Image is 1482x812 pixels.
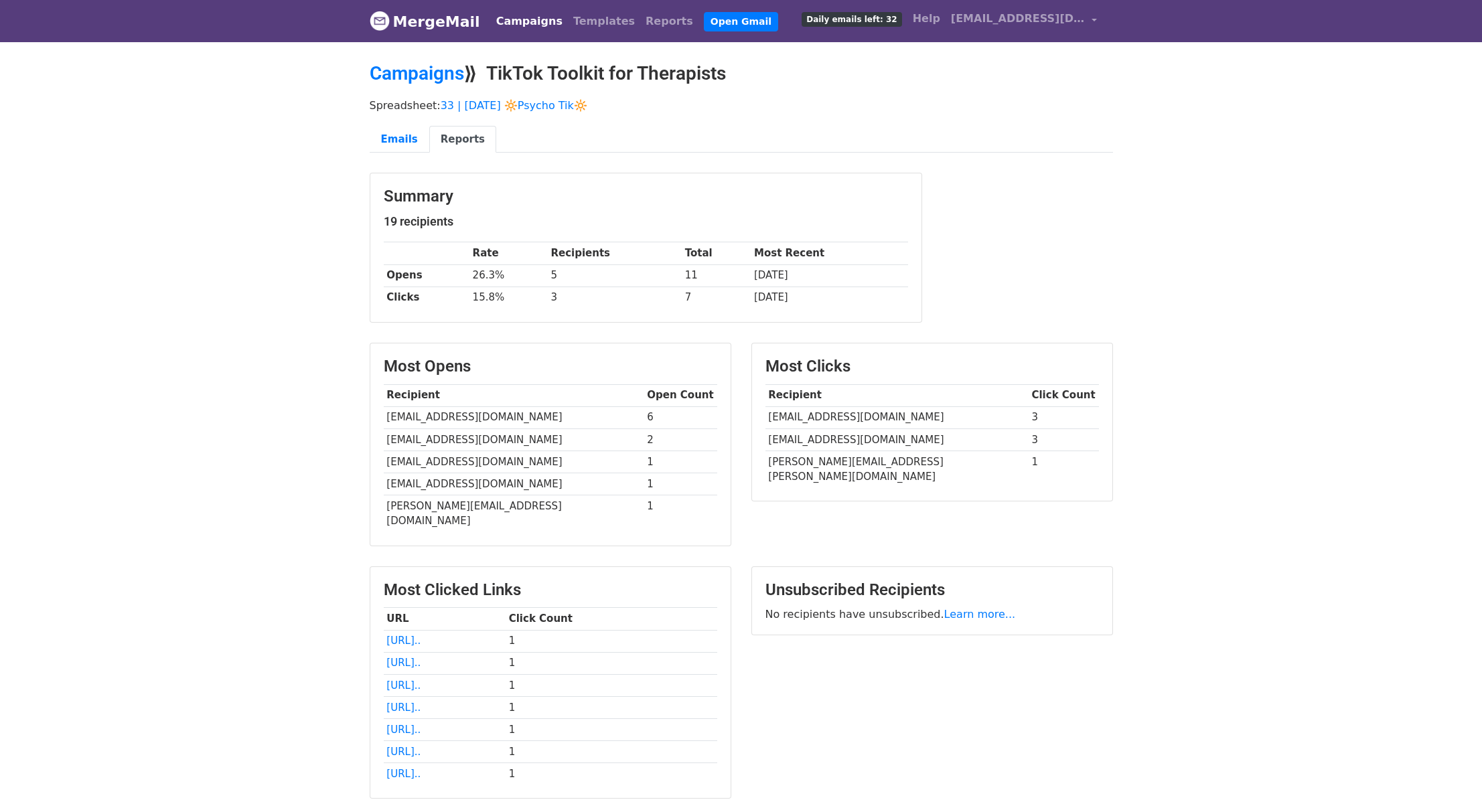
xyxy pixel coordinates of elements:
td: 5 [548,264,682,287]
a: [URL].. [386,657,421,669]
p: Spreadsheet: [370,98,1113,112]
td: 6 [644,406,717,428]
h3: Summary [384,187,908,206]
td: 2 [644,428,717,451]
a: Campaigns [491,8,568,35]
td: 15.8% [469,287,548,309]
a: [URL].. [386,679,421,692]
th: Most Recent [751,242,907,264]
td: 3 [1029,428,1099,451]
a: Reports [429,126,496,153]
iframe: Chat Widget [1415,748,1482,812]
td: 1 [644,451,717,473]
th: Open Count [644,384,717,406]
td: 1 [506,763,717,785]
a: Learn more... [944,608,1016,621]
th: Rate [469,242,548,264]
th: Recipient [384,384,644,406]
td: [DATE] [751,287,907,309]
td: 1 [506,696,717,718]
a: Daily emails left: 32 [796,5,907,32]
td: 1 [506,630,717,652]
a: [URL].. [386,635,421,647]
td: [EMAIL_ADDRESS][DOMAIN_NAME] [384,473,644,495]
td: [PERSON_NAME][EMAIL_ADDRESS][PERSON_NAME][DOMAIN_NAME] [765,451,1029,487]
a: 33 | [DATE] 🔆Psycho Tik🔆 [441,99,587,112]
th: URL [384,608,506,630]
span: Daily emails left: 32 [802,12,901,27]
h3: Most Clicked Links [384,580,717,600]
td: 1 [506,718,717,740]
td: 11 [682,264,751,287]
th: Clicks [384,287,469,309]
td: 7 [682,287,751,309]
td: 3 [548,287,682,309]
a: Open Gmail [704,12,778,31]
h3: Unsubscribed Recipients [765,580,1099,600]
td: [EMAIL_ADDRESS][DOMAIN_NAME] [384,451,644,473]
h3: Most Opens [384,357,717,376]
h3: Most Clicks [765,357,1099,376]
a: [EMAIL_ADDRESS][DOMAIN_NAME] [946,5,1102,37]
td: 1 [506,740,717,762]
a: [URL].. [386,768,421,780]
td: 26.3% [469,264,548,287]
img: MergeMail logo [370,11,390,31]
td: [DATE] [751,264,907,287]
td: [EMAIL_ADDRESS][DOMAIN_NAME] [765,406,1029,428]
th: Recipient [765,384,1029,406]
h5: 19 recipients [384,214,908,229]
a: MergeMail [370,7,480,35]
td: 1 [506,674,717,696]
th: Recipients [548,242,682,264]
td: [PERSON_NAME][EMAIL_ADDRESS][DOMAIN_NAME] [384,495,644,532]
th: Opens [384,264,469,287]
td: 3 [1029,406,1099,428]
th: Total [682,242,751,264]
td: [EMAIL_ADDRESS][DOMAIN_NAME] [384,406,644,428]
th: Click Count [506,608,717,630]
a: Emails [370,126,429,153]
td: 1 [506,652,717,674]
a: Campaigns [370,62,464,84]
td: 1 [644,473,717,495]
p: No recipients have unsubscribed. [765,607,1099,621]
a: [URL].. [386,702,421,714]
td: 1 [1029,451,1099,487]
th: Click Count [1029,384,1099,406]
td: 1 [644,495,717,532]
a: Templates [568,8,640,35]
a: [URL].. [386,746,421,758]
td: [EMAIL_ADDRESS][DOMAIN_NAME] [384,428,644,451]
a: [URL].. [386,724,421,736]
span: [EMAIL_ADDRESS][DOMAIN_NAME] [951,11,1085,27]
h2: ⟫ TikTok Toolkit for Therapists [370,62,1113,85]
a: Reports [640,8,698,35]
td: [EMAIL_ADDRESS][DOMAIN_NAME] [765,428,1029,451]
a: Help [907,5,946,32]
